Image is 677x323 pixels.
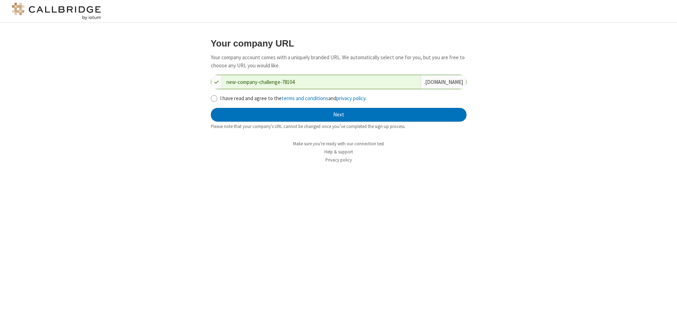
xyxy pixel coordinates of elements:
a: Privacy policy [325,157,352,163]
a: terms and conditions [282,95,328,102]
h3: Your company URL [211,38,466,48]
label: I have read and agree to the and . [220,95,466,103]
img: logo@2x.png [11,3,102,20]
div: . [DOMAIN_NAME] [421,75,466,89]
input: Company URL [222,75,421,89]
a: privacy policy [336,95,365,102]
a: Make sure you're ready with our connection test [293,141,384,147]
p: Your company account comes with a uniquely branded URL. We automatically select one for you, but ... [211,54,466,69]
a: Help & support [324,149,353,155]
div: Please note that your company's URL cannot be changed once you’ve completed the sign-up process. [211,123,466,130]
button: Next [211,108,466,122]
